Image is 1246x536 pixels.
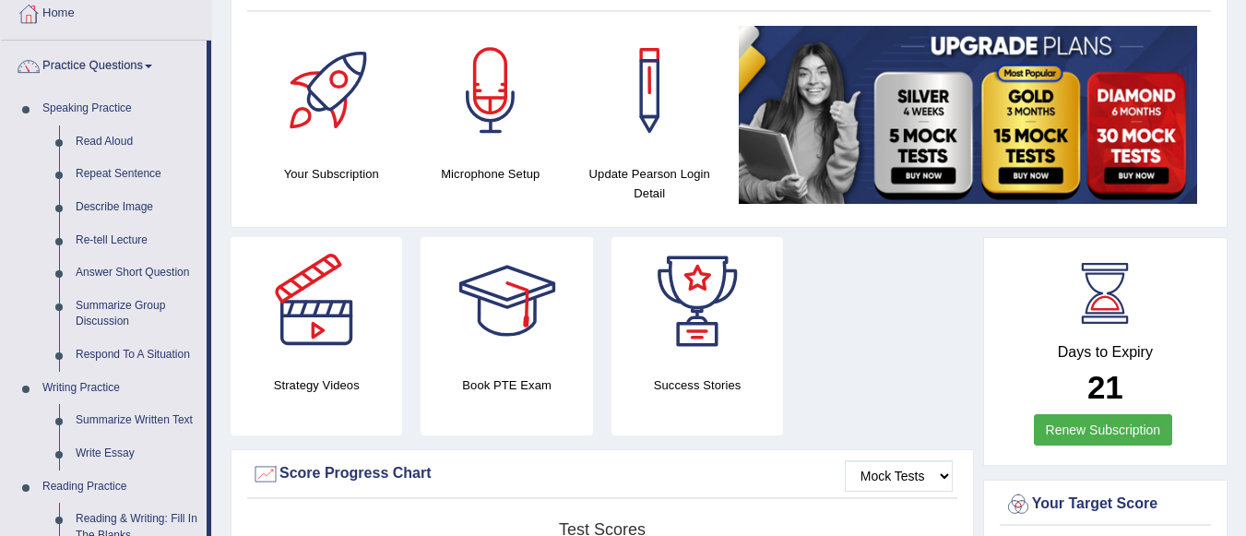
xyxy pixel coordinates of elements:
[252,460,953,488] div: Score Progress Chart
[739,26,1198,204] img: small5.jpg
[67,125,207,159] a: Read Aloud
[421,375,592,395] h4: Book PTE Exam
[67,339,207,372] a: Respond To A Situation
[34,470,207,504] a: Reading Practice
[421,164,562,184] h4: Microphone Setup
[1004,491,1206,518] div: Your Target Score
[611,375,783,395] h4: Success Stories
[67,158,207,191] a: Repeat Sentence
[1,41,207,87] a: Practice Questions
[231,375,402,395] h4: Strategy Videos
[67,437,207,470] a: Write Essay
[67,290,207,339] a: Summarize Group Discussion
[67,256,207,290] a: Answer Short Question
[67,404,207,437] a: Summarize Written Text
[34,92,207,125] a: Speaking Practice
[34,372,207,405] a: Writing Practice
[1087,369,1123,405] b: 21
[1034,414,1173,446] a: Renew Subscription
[67,224,207,257] a: Re-tell Lecture
[67,191,207,224] a: Describe Image
[579,164,720,203] h4: Update Pearson Login Detail
[261,164,402,184] h4: Your Subscription
[1004,344,1206,361] h4: Days to Expiry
